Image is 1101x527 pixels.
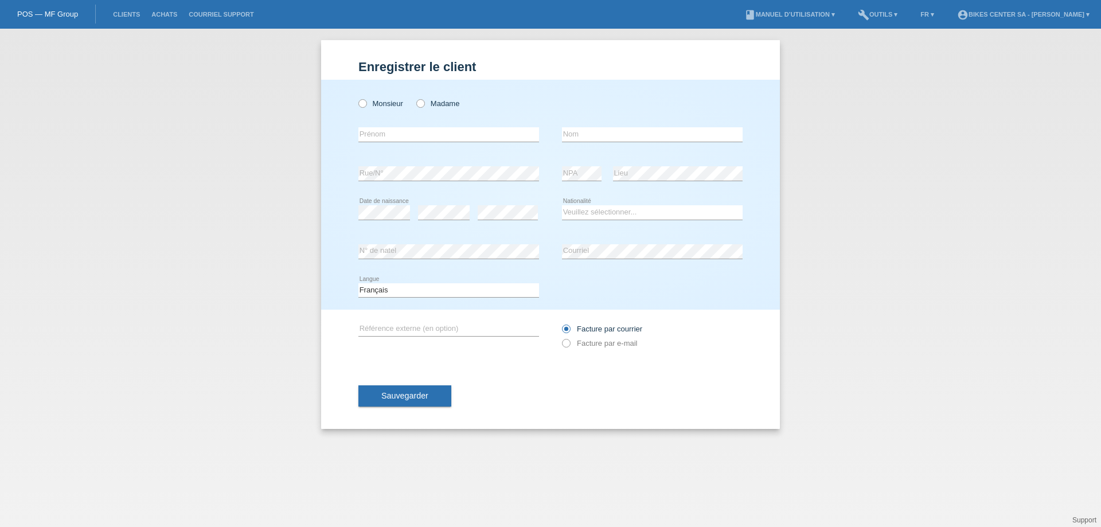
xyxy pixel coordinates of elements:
[562,325,642,333] label: Facture par courrier
[739,11,841,18] a: bookManuel d’utilisation ▾
[146,11,183,18] a: Achats
[858,9,869,21] i: build
[957,9,969,21] i: account_circle
[358,60,743,74] h1: Enregistrer le client
[951,11,1095,18] a: account_circleBIKES CENTER SA - [PERSON_NAME] ▾
[107,11,146,18] a: Clients
[562,339,637,348] label: Facture par e-mail
[416,99,459,108] label: Madame
[1072,516,1096,524] a: Support
[17,10,78,18] a: POS — MF Group
[381,391,428,400] span: Sauvegarder
[562,325,569,339] input: Facture par courrier
[358,385,451,407] button: Sauvegarder
[358,99,403,108] label: Monsieur
[852,11,903,18] a: buildOutils ▾
[744,9,756,21] i: book
[183,11,259,18] a: Courriel Support
[416,99,424,107] input: Madame
[358,99,366,107] input: Monsieur
[915,11,940,18] a: FR ▾
[562,339,569,353] input: Facture par e-mail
